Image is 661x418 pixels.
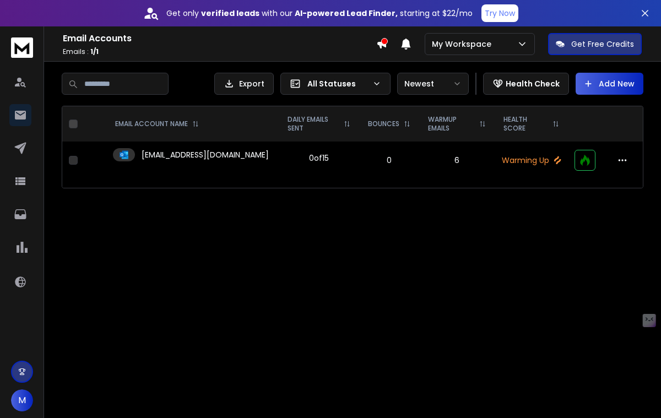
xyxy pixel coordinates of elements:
[428,115,475,133] p: WARMUP EMAILS
[11,389,33,411] button: M
[432,39,496,50] p: My Workspace
[485,8,515,19] p: Try Now
[11,37,33,58] img: logo
[166,8,473,19] p: Get only with our starting at $22/mo
[506,78,560,89] p: Health Check
[214,73,274,95] button: Export
[576,73,643,95] button: Add New
[309,153,329,164] div: 0 of 15
[63,47,376,56] p: Emails :
[90,47,99,56] span: 1 / 1
[115,120,199,128] div: EMAIL ACCOUNT NAME
[295,8,398,19] strong: AI-powered Lead Finder,
[397,73,469,95] button: Newest
[501,155,561,166] p: Warming Up
[201,8,259,19] strong: verified leads
[288,115,339,133] p: DAILY EMAILS SENT
[63,32,376,45] h1: Email Accounts
[481,4,518,22] button: Try Now
[307,78,368,89] p: All Statuses
[548,33,642,55] button: Get Free Credits
[503,115,548,133] p: HEALTH SCORE
[366,155,413,166] p: 0
[142,149,269,160] p: [EMAIL_ADDRESS][DOMAIN_NAME]
[368,120,399,128] p: BOUNCES
[571,39,634,50] p: Get Free Credits
[419,142,495,179] td: 6
[483,73,569,95] button: Health Check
